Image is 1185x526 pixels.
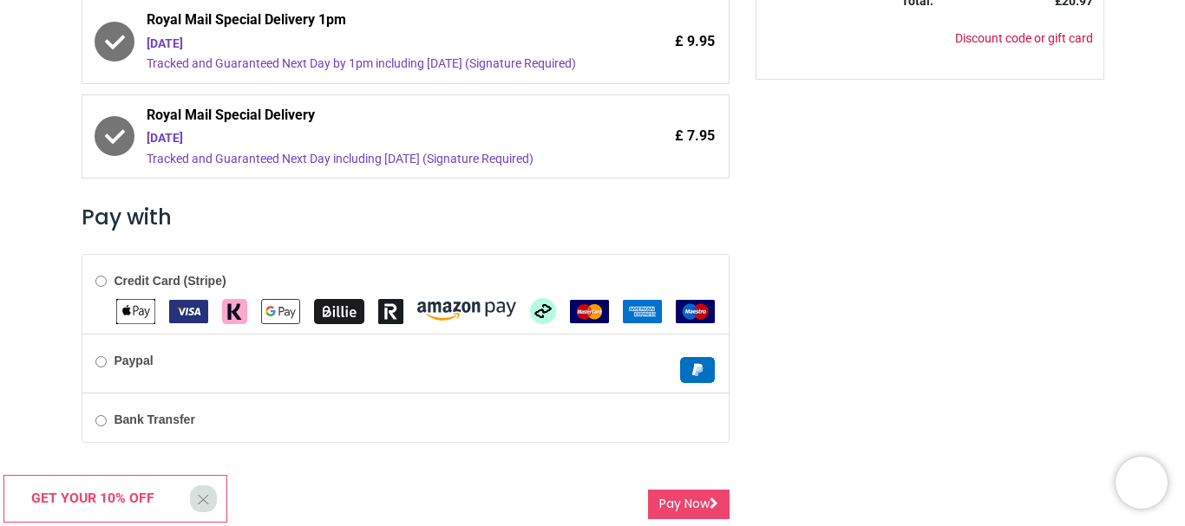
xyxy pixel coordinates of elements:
[95,415,107,426] input: Bank Transfer
[1116,457,1168,509] iframe: Brevo live chat
[675,127,715,146] span: £ 7.95
[530,303,556,317] span: Afterpay Clearpay
[114,274,226,288] b: Credit Card (Stripe)
[955,31,1093,45] a: Discount code or gift card
[222,299,247,324] img: Klarna
[222,303,247,317] span: Klarna
[261,303,300,317] span: Google Pay
[116,303,155,317] span: Apple Pay
[147,106,601,130] span: Royal Mail Special Delivery
[680,362,715,376] span: Paypal
[570,300,609,323] img: MasterCard
[147,36,601,53] div: [DATE]
[95,356,107,367] input: Paypal
[417,302,516,321] img: Amazon Pay
[314,299,364,324] img: Billie
[261,299,300,324] img: Google Pay
[82,203,730,232] h3: Pay with
[378,303,403,317] span: Revolut Pay
[676,300,715,323] img: Maestro
[530,298,556,324] img: Afterpay Clearpay
[675,32,715,51] span: £ 9.95
[114,354,153,367] b: Paypal
[570,303,609,317] span: MasterCard
[623,300,662,323] img: American Express
[169,303,208,317] span: VISA
[169,300,208,323] img: VISA
[648,490,730,519] button: Pay Now
[676,303,715,317] span: Maestro
[623,303,662,317] span: American Express
[147,55,601,73] div: Tracked and Guaranteed Next Day by 1pm including [DATE] (Signature Required)
[680,357,715,383] img: Paypal
[417,303,516,317] span: Amazon Pay
[116,299,155,324] img: Apple Pay
[147,130,601,147] div: [DATE]
[378,299,403,324] img: Revolut Pay
[314,303,364,317] span: Billie
[147,151,601,168] div: Tracked and Guaranteed Next Day including [DATE] (Signature Required)
[147,10,601,35] span: Royal Mail Special Delivery 1pm
[95,276,107,287] input: Credit Card (Stripe)
[114,412,194,426] b: Bank Transfer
